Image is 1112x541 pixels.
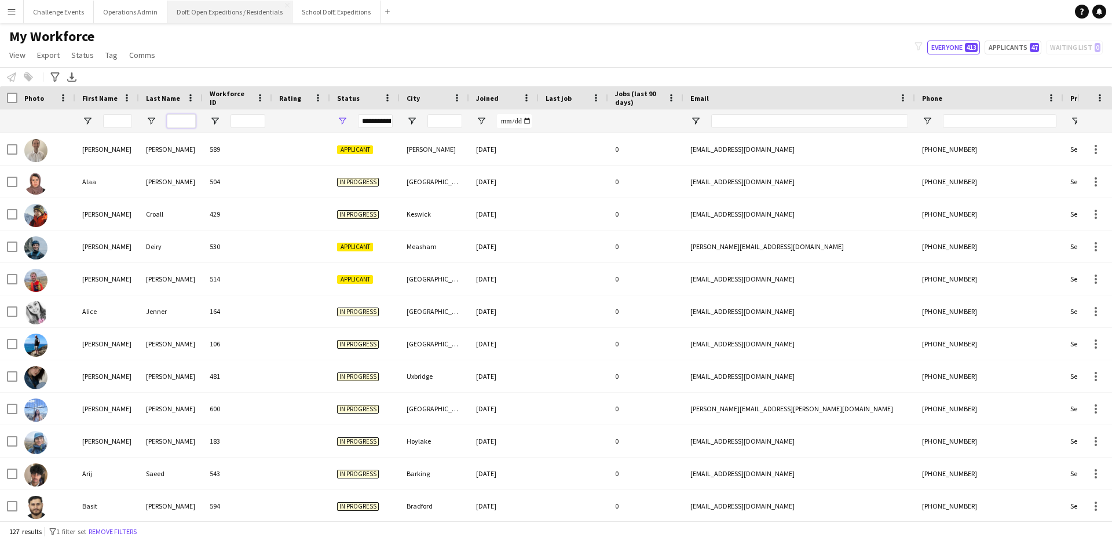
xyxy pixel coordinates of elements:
span: In progress [337,210,379,219]
div: [PERSON_NAME] [75,393,139,425]
div: [EMAIL_ADDRESS][DOMAIN_NAME] [683,263,915,295]
a: Comms [125,47,160,63]
div: 0 [608,458,683,489]
div: 0 [608,231,683,262]
span: Photo [24,94,44,103]
div: 106 [203,328,272,360]
div: Basit [75,490,139,522]
div: [EMAIL_ADDRESS][DOMAIN_NAME] [683,360,915,392]
span: In progress [337,178,379,187]
div: 0 [608,166,683,198]
div: [DATE] [469,166,539,198]
div: Uxbridge [400,360,469,392]
div: Jenner [139,295,203,327]
img: Alice Jenner [24,301,47,324]
button: Applicants47 [985,41,1041,54]
div: 589 [203,133,272,165]
div: Deiry [139,231,203,262]
div: [PHONE_NUMBER] [915,458,1063,489]
div: [PERSON_NAME] [139,166,203,198]
span: Applicant [337,145,373,154]
button: School DofE Expeditions [292,1,381,23]
div: [GEOGRAPHIC_DATA] [400,263,469,295]
img: Alexander Deiry [24,236,47,259]
button: Open Filter Menu [1070,116,1081,126]
div: [DATE] [469,393,539,425]
div: [DATE] [469,360,539,392]
div: [GEOGRAPHIC_DATA] [400,295,469,327]
div: [PERSON_NAME] [75,263,139,295]
div: [PHONE_NUMBER] [915,295,1063,327]
img: Alexander Hackett-Evans [24,269,47,292]
div: [DATE] [469,458,539,489]
div: Saeed [139,458,203,489]
div: Croall [139,198,203,230]
div: [PHONE_NUMBER] [915,328,1063,360]
div: 600 [203,393,272,425]
button: Open Filter Menu [210,116,220,126]
div: [PHONE_NUMBER] [915,198,1063,230]
div: Alice [75,295,139,327]
div: [EMAIL_ADDRESS][DOMAIN_NAME] [683,295,915,327]
img: Anastasia Moore [24,399,47,422]
input: Email Filter Input [711,114,908,128]
span: Last Name [146,94,180,103]
span: Tag [105,50,118,60]
div: [PHONE_NUMBER] [915,425,1063,457]
div: [PERSON_NAME] [75,360,139,392]
img: Alun Hughes [24,334,47,357]
div: 0 [608,295,683,327]
div: 0 [608,360,683,392]
div: 594 [203,490,272,522]
span: In progress [337,340,379,349]
span: Phone [922,94,942,103]
span: Comms [129,50,155,60]
div: 530 [203,231,272,262]
span: First Name [82,94,118,103]
div: Barking [400,458,469,489]
span: Export [37,50,60,60]
span: My Workforce [9,28,94,45]
div: [DATE] [469,295,539,327]
img: Basit Ali [24,496,47,519]
div: [GEOGRAPHIC_DATA] [400,166,469,198]
div: [PERSON_NAME] [139,328,203,360]
div: Hoylake [400,425,469,457]
img: Alaa Hassan [24,171,47,195]
button: Open Filter Menu [82,116,93,126]
div: [EMAIL_ADDRESS][DOMAIN_NAME] [683,198,915,230]
div: 183 [203,425,272,457]
span: Email [690,94,709,103]
a: View [5,47,30,63]
a: Export [32,47,64,63]
button: Open Filter Menu [337,116,348,126]
button: Open Filter Menu [146,116,156,126]
span: Last job [546,94,572,103]
div: [PERSON_NAME] [139,490,203,522]
div: [EMAIL_ADDRESS][DOMAIN_NAME] [683,490,915,522]
span: In progress [337,308,379,316]
span: In progress [337,470,379,478]
div: [GEOGRAPHIC_DATA] [400,393,469,425]
div: [EMAIL_ADDRESS][DOMAIN_NAME] [683,133,915,165]
app-action-btn: Advanced filters [48,70,62,84]
div: 0 [608,263,683,295]
div: [DATE] [469,490,539,522]
img: Arij Saeed [24,463,47,487]
span: Status [71,50,94,60]
img: Andy Lee [24,431,47,454]
button: Operations Admin [94,1,167,23]
div: 0 [608,393,683,425]
div: [PHONE_NUMBER] [915,360,1063,392]
img: Amy Duffy [24,366,47,389]
span: In progress [337,502,379,511]
img: Alexander Croall [24,204,47,227]
div: [PHONE_NUMBER] [915,133,1063,165]
button: Open Filter Menu [922,116,932,126]
div: 0 [608,425,683,457]
input: First Name Filter Input [103,114,132,128]
span: 47 [1030,43,1039,52]
span: Profile [1070,94,1093,103]
a: Tag [101,47,122,63]
div: [PERSON_NAME][EMAIL_ADDRESS][PERSON_NAME][DOMAIN_NAME] [683,393,915,425]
